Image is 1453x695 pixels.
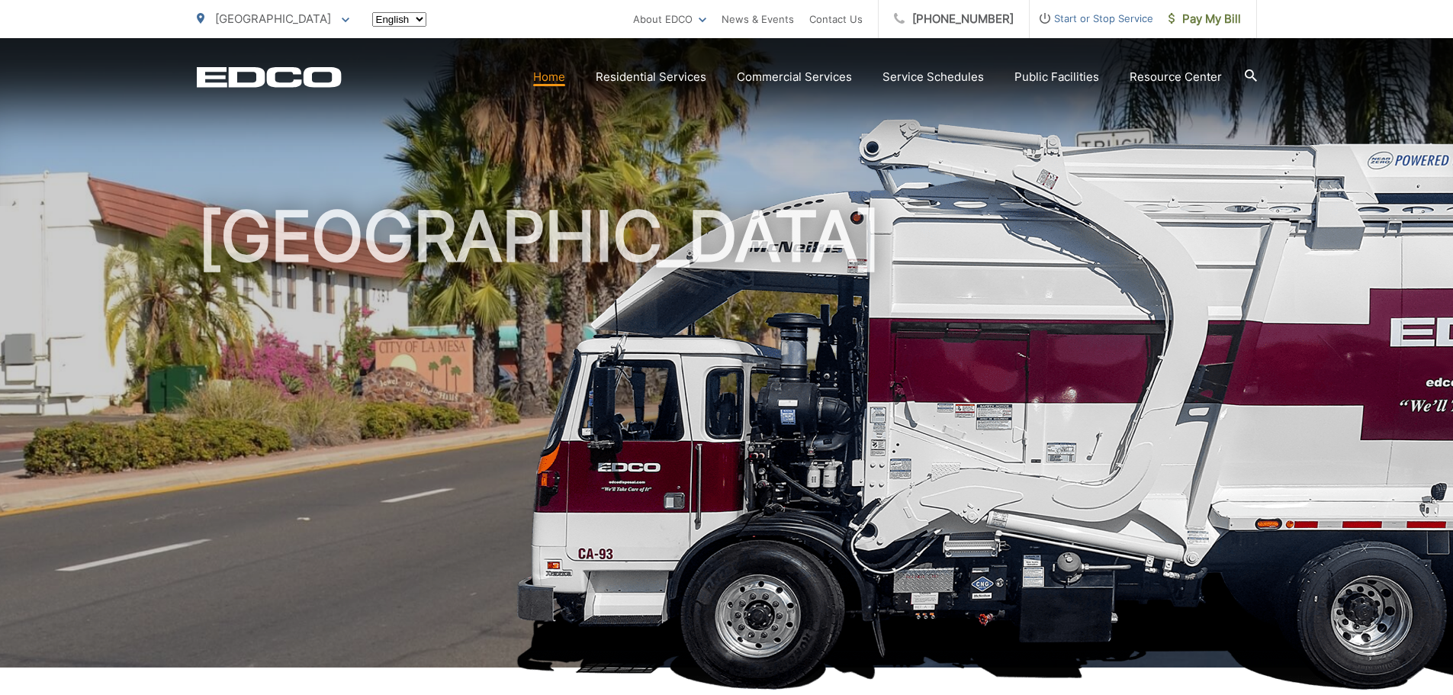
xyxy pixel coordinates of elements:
a: Home [533,68,565,86]
select: Select a language [372,12,426,27]
a: About EDCO [633,10,706,28]
a: Public Facilities [1014,68,1099,86]
a: Residential Services [596,68,706,86]
a: News & Events [722,10,794,28]
a: Commercial Services [737,68,852,86]
h1: [GEOGRAPHIC_DATA] [197,198,1257,681]
a: EDCD logo. Return to the homepage. [197,66,342,88]
a: Service Schedules [882,68,984,86]
span: Pay My Bill [1169,10,1241,28]
a: Contact Us [809,10,863,28]
a: Resource Center [1130,68,1222,86]
span: [GEOGRAPHIC_DATA] [215,11,331,26]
